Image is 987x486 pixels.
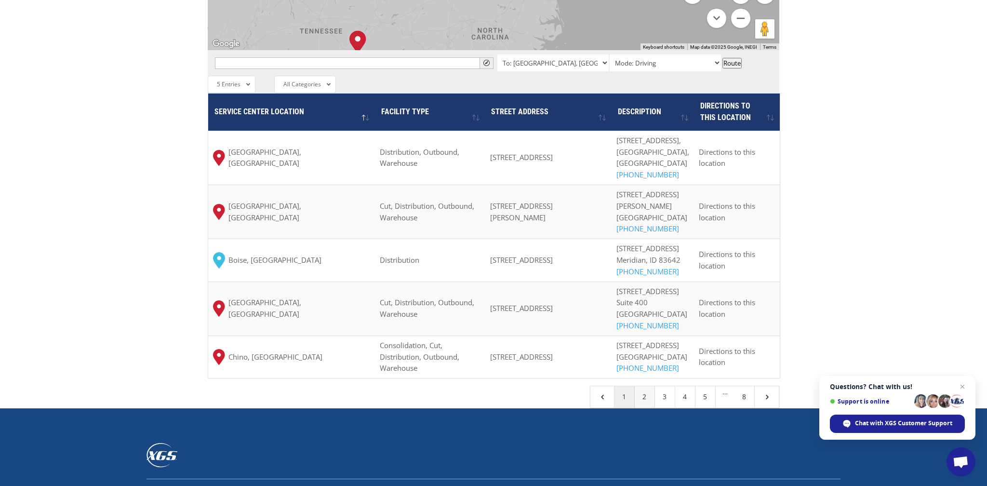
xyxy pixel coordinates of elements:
[694,94,780,131] th: Directions to this location: activate to sort column ascending
[213,349,225,365] img: xgs-icon-map-pin-red.svg
[616,135,689,181] p: [STREET_ADDRESS], [GEOGRAPHIC_DATA], [GEOGRAPHIC_DATA]
[675,386,695,407] a: 4
[380,255,419,265] span: Distribution
[598,392,607,401] span: 4
[855,419,952,428] span: Chat with XGS Customer Support
[228,297,370,320] span: [GEOGRAPHIC_DATA], [GEOGRAPHIC_DATA]
[614,386,635,407] a: 1
[612,94,694,131] th: Description : activate to sort column ascending
[217,80,240,88] span: 5 Entries
[699,346,755,367] span: Directions to this location
[483,60,490,66] span: 
[616,286,679,296] span: [STREET_ADDRESS]
[699,297,755,319] span: Directions to this location
[755,19,774,39] button: Drag Pegman onto the map to open Street View
[228,351,322,363] span: Chino, [GEOGRAPHIC_DATA]
[722,58,742,68] button: Route
[228,147,370,170] span: [GEOGRAPHIC_DATA], [GEOGRAPHIC_DATA]
[616,170,679,179] a: [PHONE_NUMBER]
[616,212,689,235] div: [GEOGRAPHIC_DATA]
[616,255,680,265] span: Meridian, ID 83642
[616,189,689,212] div: [STREET_ADDRESS][PERSON_NAME]
[381,107,429,116] span: Facility Type
[214,107,304,116] span: Service center location
[490,152,553,162] span: [STREET_ADDRESS]
[616,363,679,373] a: [PHONE_NUMBER]
[655,386,675,407] a: 3
[380,340,459,373] span: Consolidation, Cut, Distribution, Outbound, Warehouse
[830,398,911,405] span: Support is online
[707,9,726,28] button: Move down
[213,300,225,316] img: xgs-icon-map-pin-red.svg
[616,224,679,233] a: [PHONE_NUMBER]
[480,57,493,69] button: 
[635,386,655,407] a: 2
[699,147,755,168] span: Directions to this location
[616,243,679,253] span: [STREET_ADDRESS]
[616,297,648,307] span: Suite 400
[616,340,679,350] span: [STREET_ADDRESS]
[616,321,679,330] a: [PHONE_NUMBER]
[731,9,750,28] button: Zoom out
[690,44,757,50] span: Map data ©2025 Google, INEGI
[618,107,661,116] span: Description
[228,201,370,224] span: [GEOGRAPHIC_DATA], [GEOGRAPHIC_DATA]
[699,201,755,222] span: Directions to this location
[283,80,321,88] span: All Categories
[490,201,553,222] span: [STREET_ADDRESS][PERSON_NAME]
[716,386,734,407] span: …
[490,255,553,265] span: [STREET_ADDRESS]
[700,101,751,122] span: Directions to this location
[616,352,687,362] span: [GEOGRAPHIC_DATA]
[957,381,968,392] span: Close chat
[830,415,965,433] div: Chat with XGS Customer Support
[695,386,716,407] a: 5
[213,204,225,220] img: xgs-icon-map-pin-red.svg
[699,249,755,270] span: Directions to this location
[208,94,375,131] th: Service center location : activate to sort column descending
[491,107,548,116] span: Street Address
[734,386,755,407] a: 8
[147,443,177,467] img: XGS_Logos_ALL_2024_All_White
[210,38,242,50] a: Open this area in Google Maps (opens a new window)
[349,30,366,54] div: Tunnel Hill, GA
[213,252,225,269] img: XGS_Icon_Map_Pin_Aqua.png
[830,383,965,391] span: Questions? Chat with us!
[763,44,776,50] a: Terms
[380,201,474,222] span: Cut, Distribution, Outbound, Warehouse
[380,297,474,319] span: Cut, Distribution, Outbound, Warehouse
[380,147,459,168] span: Distribution, Outbound, Warehouse
[762,392,771,401] span: 5
[213,150,225,166] img: xgs-icon-map-pin-red.svg
[490,352,553,362] span: [STREET_ADDRESS]
[616,309,687,319] span: [GEOGRAPHIC_DATA]
[485,94,612,131] th: Street Address: activate to sort column ascending
[616,267,679,276] a: [PHONE_NUMBER]
[490,303,553,313] span: [STREET_ADDRESS]
[947,447,975,476] div: Open chat
[210,38,242,50] img: Google
[643,44,684,51] button: Keyboard shortcuts
[228,255,321,266] span: Boise, [GEOGRAPHIC_DATA]
[375,94,485,131] th: Facility Type : activate to sort column ascending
